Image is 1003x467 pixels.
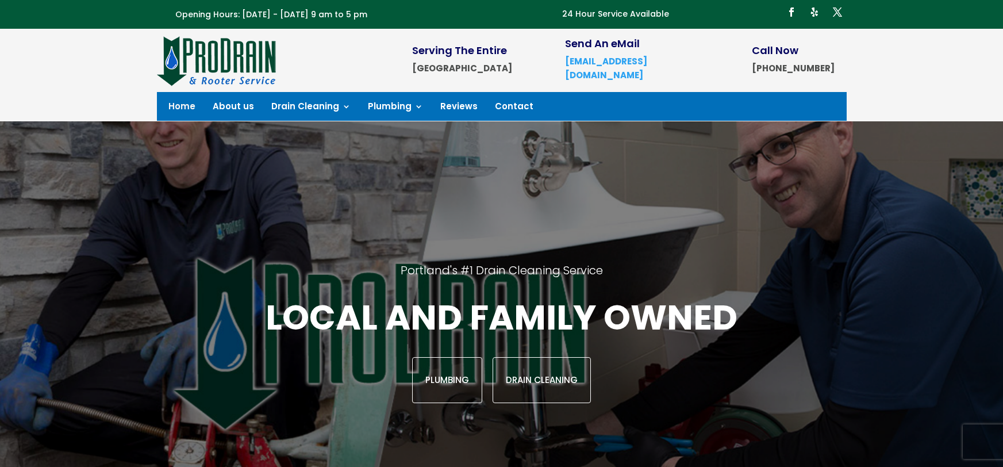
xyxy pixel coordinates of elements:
p: 24 Hour Service Available [562,7,669,21]
strong: [GEOGRAPHIC_DATA] [412,62,512,74]
a: Drain Cleaning [271,102,351,115]
span: Opening Hours: [DATE] - [DATE] 9 am to 5 pm [175,9,367,20]
a: Contact [495,102,533,115]
img: site-logo-100h [157,35,277,86]
a: About us [213,102,254,115]
span: Serving The Entire [412,43,507,58]
a: Drain Cleaning [493,357,591,403]
a: Reviews [440,102,478,115]
a: Follow on X [828,3,847,21]
a: Follow on Facebook [782,3,801,21]
a: Home [168,102,195,115]
a: Plumbing [368,102,423,115]
a: Follow on Yelp [805,3,824,21]
span: Send An eMail [565,36,640,51]
h2: Portland's #1 Drain Cleaning Service [131,263,873,295]
a: Plumbing [412,357,482,403]
a: [EMAIL_ADDRESS][DOMAIN_NAME] [565,55,647,81]
strong: [PHONE_NUMBER] [752,62,835,74]
span: Call Now [752,43,798,58]
div: Local and family owned [131,295,873,403]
